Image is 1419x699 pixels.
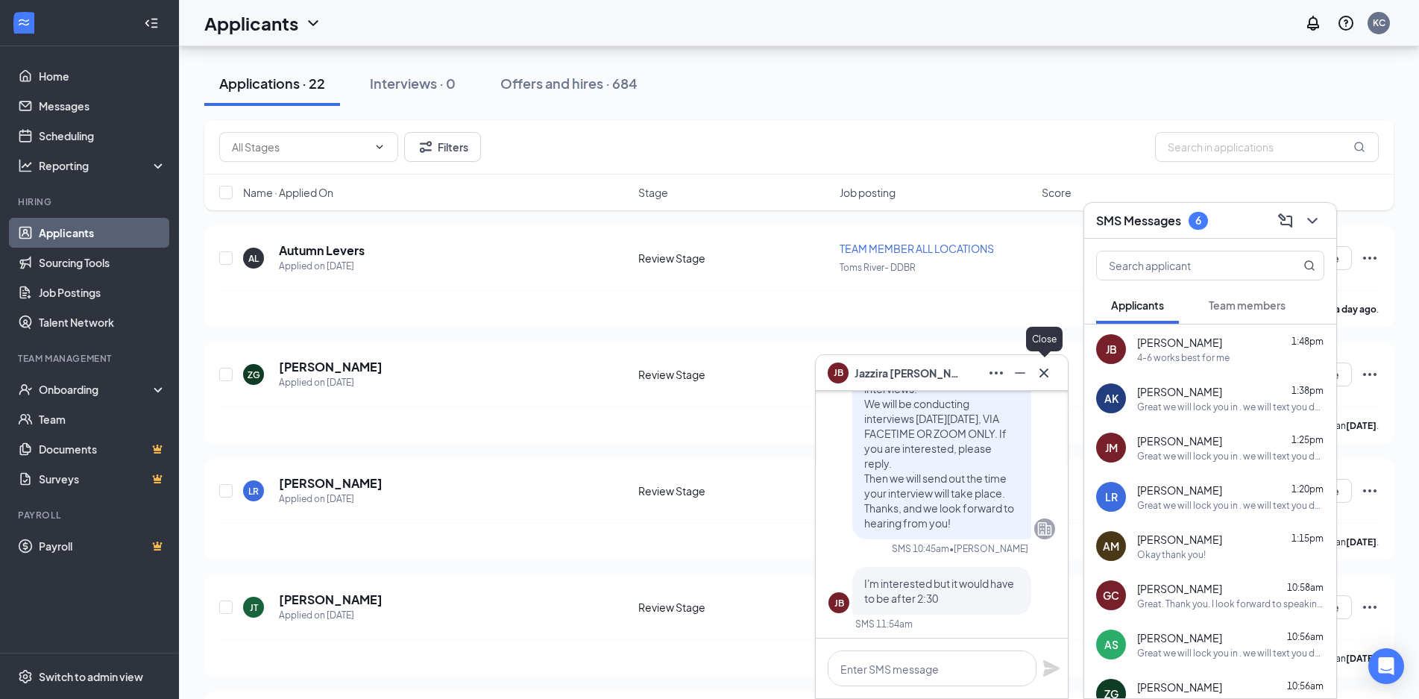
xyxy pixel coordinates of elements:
div: Applied on [DATE] [279,259,365,274]
input: Search applicant [1097,251,1274,280]
svg: MagnifyingGlass [1303,260,1315,272]
h5: [PERSON_NAME] [279,475,383,492]
div: Great we will lock you in . we will text you day of interview with a reminder of interview from t... [1137,450,1324,463]
b: [DATE] [1346,536,1376,548]
span: Team members [1209,298,1286,312]
div: Okay thank you! [1137,548,1206,561]
button: Minimize [1008,361,1032,385]
div: SMS 10:45am [892,542,949,555]
div: Applied on [DATE] [279,492,383,507]
span: • [PERSON_NAME] [949,542,1028,555]
a: Team [39,404,166,434]
div: LR [248,485,259,498]
div: Interviews · 0 [370,74,456,93]
svg: ChevronDown [304,14,322,32]
b: [DATE] [1346,420,1376,431]
svg: ChevronDown [374,141,386,153]
div: SMS 11:54am [855,618,913,630]
span: Jazzira [PERSON_NAME] [855,365,959,381]
div: Onboarding [39,382,154,397]
a: Messages [39,91,166,121]
div: 6 [1195,214,1201,227]
div: Team Management [18,352,163,365]
input: Search in applications [1155,132,1379,162]
a: Talent Network [39,307,166,337]
span: 1:25pm [1291,434,1324,445]
div: Payroll [18,509,163,521]
div: JT [250,601,258,614]
div: Applied on [DATE] [279,608,383,623]
div: Review Stage [638,600,831,615]
a: SurveysCrown [39,464,166,494]
div: Review Stage [638,251,831,266]
div: Review Stage [638,483,831,498]
h5: [PERSON_NAME] [279,592,383,608]
div: ZG [248,369,260,381]
span: 10:58am [1287,582,1324,593]
span: Stage [638,185,668,200]
div: AS [1104,637,1118,652]
svg: Ellipses [1361,249,1379,267]
h1: Applicants [204,10,298,36]
a: Applicants [39,218,166,248]
span: [PERSON_NAME] [1137,680,1222,695]
input: All Stages [232,139,368,155]
div: LR [1105,489,1118,504]
div: AK [1104,391,1118,406]
svg: ComposeMessage [1277,212,1294,230]
div: Applications · 22 [219,74,325,93]
div: Great. Thank you. I look forward to speaking with you. [1137,598,1324,610]
a: DocumentsCrown [39,434,166,464]
h3: SMS Messages [1096,213,1181,229]
svg: UserCheck [18,382,33,397]
div: JB [1106,342,1117,357]
button: ComposeMessage [1274,209,1297,233]
div: Close [1026,327,1063,351]
a: Job Postings [39,278,166,307]
button: Ellipses [984,361,1008,385]
span: [PERSON_NAME] [1137,384,1222,399]
svg: Collapse [144,16,159,31]
svg: Company [1036,520,1054,538]
div: AL [248,252,259,265]
span: 1:15pm [1291,533,1324,544]
svg: ChevronDown [1303,212,1321,230]
svg: MagnifyingGlass [1353,141,1365,153]
span: Job posting [840,185,896,200]
h5: [PERSON_NAME] [279,359,383,375]
span: Name · Applied On [243,185,333,200]
button: Filter Filters [404,132,481,162]
span: [PERSON_NAME] [1137,433,1222,448]
span: 1:48pm [1291,336,1324,347]
button: ChevronDown [1300,209,1324,233]
div: JM [1105,440,1118,455]
svg: WorkstreamLogo [16,15,31,30]
div: JB [834,597,844,609]
span: 10:56am [1287,631,1324,642]
div: Open Intercom Messenger [1368,648,1404,684]
h5: Autumn Levers [279,242,365,259]
span: Toms River- DDBR [840,262,916,273]
svg: Minimize [1011,364,1029,382]
div: Reporting [39,158,167,173]
span: 10:56am [1287,680,1324,692]
div: Great we will lock you in . we will text you day of interview with a reminder of interview from t... [1137,401,1324,413]
div: Offers and hires · 684 [500,74,638,93]
a: Scheduling [39,121,166,151]
span: Applicants [1111,298,1164,312]
b: a day ago [1335,304,1376,315]
svg: Cross [1035,364,1053,382]
span: [PERSON_NAME] [1137,483,1222,498]
div: Great we will lock you in . we will text you day of interview with a reminder of interview from t... [1137,647,1324,659]
span: [PERSON_NAME] [1137,532,1222,547]
svg: Settings [18,669,33,684]
a: Sourcing Tools [39,248,166,278]
span: [PERSON_NAME] [1137,581,1222,596]
svg: Ellipses [1361,598,1379,616]
b: [DATE] [1346,653,1376,664]
a: Home [39,61,166,91]
svg: Ellipses [1361,366,1379,383]
div: KC [1373,16,1385,29]
span: 1:38pm [1291,385,1324,396]
div: Hiring [18,195,163,208]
